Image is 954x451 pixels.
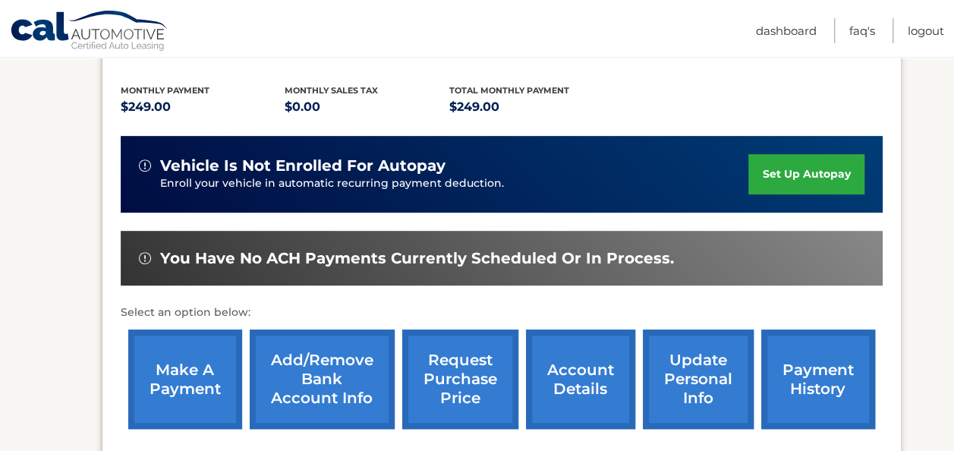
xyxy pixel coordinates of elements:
span: You have no ACH payments currently scheduled or in process. [160,249,674,268]
p: Enroll your vehicle in automatic recurring payment deduction. [160,175,749,192]
span: Monthly sales Tax [285,85,378,96]
a: Logout [908,18,944,43]
a: make a payment [128,330,242,429]
a: set up autopay [748,154,864,194]
a: request purchase price [402,330,518,429]
p: $249.00 [449,96,614,118]
a: Dashboard [756,18,817,43]
a: update personal info [643,330,754,429]
img: alert-white.svg [139,252,151,264]
a: account details [526,330,635,429]
a: Cal Automotive [10,10,169,54]
a: FAQ's [849,18,875,43]
p: Select an option below: [121,304,883,322]
p: $249.00 [121,96,285,118]
span: Monthly Payment [121,85,209,96]
img: alert-white.svg [139,159,151,172]
span: vehicle is not enrolled for autopay [160,156,446,175]
a: Add/Remove bank account info [250,330,395,429]
p: $0.00 [285,96,449,118]
a: payment history [761,330,875,429]
span: Total Monthly Payment [449,85,569,96]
